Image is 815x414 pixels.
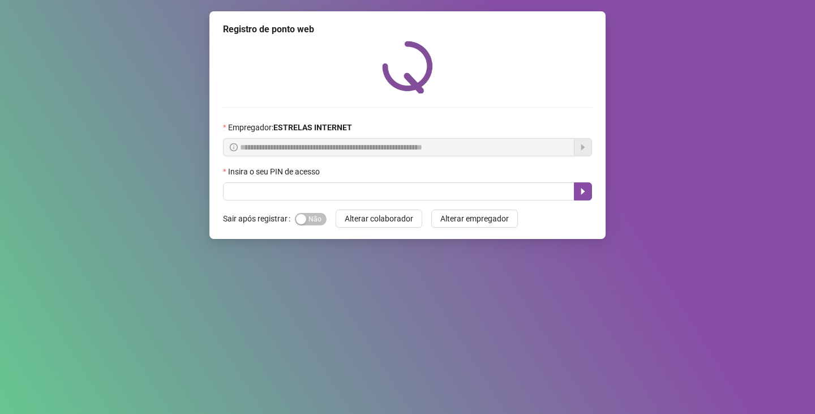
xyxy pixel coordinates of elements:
[223,210,295,228] label: Sair após registrar
[382,41,433,93] img: QRPoint
[345,212,413,225] span: Alterar colaborador
[228,121,352,134] span: Empregador :
[336,210,422,228] button: Alterar colaborador
[230,143,238,151] span: info-circle
[223,23,592,36] div: Registro de ponto web
[273,123,352,132] strong: ESTRELAS INTERNET
[440,212,509,225] span: Alterar empregador
[431,210,518,228] button: Alterar empregador
[223,165,327,178] label: Insira o seu PIN de acesso
[578,187,587,196] span: caret-right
